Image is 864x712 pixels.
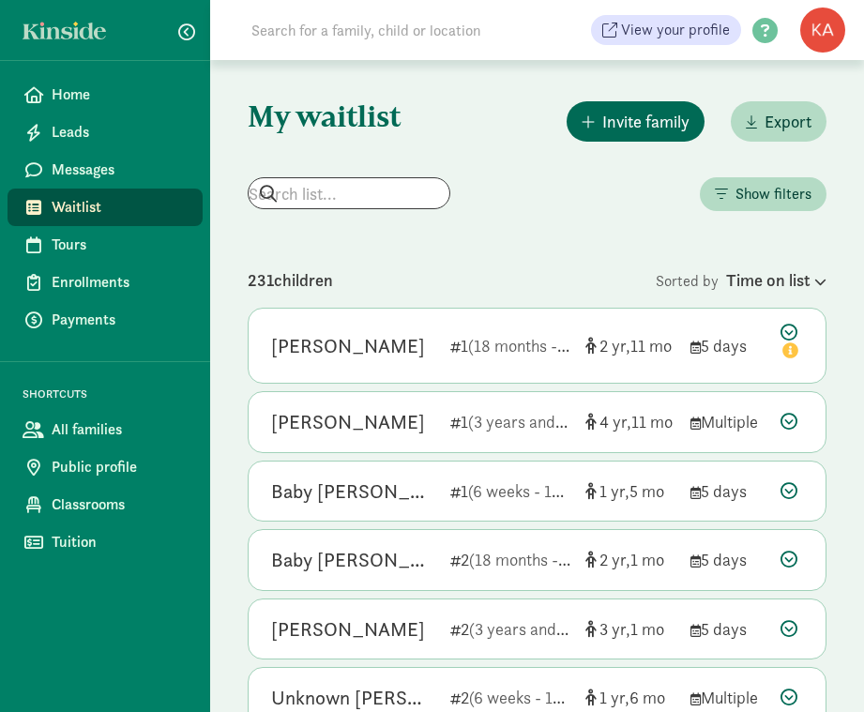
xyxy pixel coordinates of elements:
span: (3 years and older) [468,411,600,432]
span: Show filters [735,183,811,205]
span: 2 [599,549,630,570]
span: (6 weeks - 18 months) [468,480,622,502]
span: Tuition [52,531,188,553]
a: Payments [8,301,203,339]
span: Waitlist [52,196,188,219]
span: Payments [52,309,188,331]
div: 5 days [690,333,765,358]
span: 1 [599,687,629,708]
a: View your profile [591,15,741,45]
div: Sorted by [656,267,826,293]
span: Home [52,83,188,106]
h1: My waitlist [248,98,473,135]
div: 1 [450,333,570,358]
span: Enrollments [52,271,188,294]
span: 1 [630,618,664,640]
div: [object Object] [585,547,675,572]
div: Roric Paulman [271,407,425,437]
div: [object Object] [585,685,675,710]
span: 5 [629,480,664,502]
a: Tuition [8,523,203,561]
button: Show filters [700,177,826,211]
div: Honza Paulman [271,614,425,644]
span: Tours [52,234,188,256]
div: Baby Hedrick [271,477,435,507]
button: Export [731,101,826,142]
a: Messages [8,151,203,189]
span: Public profile [52,456,188,478]
div: Multiple [690,685,765,710]
span: 1 [630,549,664,570]
a: Home [8,76,203,114]
input: Search for a family, child or location [240,11,591,49]
span: Leads [52,121,188,144]
a: Leads [8,114,203,151]
span: (6 weeks - 18 months) [469,687,623,708]
a: Waitlist [8,189,203,226]
span: 3 [599,618,630,640]
div: [object Object] [585,333,675,358]
span: Export [765,109,811,134]
a: Public profile [8,448,203,486]
div: Multiple [690,409,765,434]
div: 231 children [248,267,656,293]
a: All families [8,411,203,448]
a: Enrollments [8,264,203,301]
div: Baby Ray [271,545,435,575]
div: [object Object] [585,616,675,642]
div: 5 days [690,478,765,504]
div: [object Object] [585,409,675,434]
span: Classrooms [52,493,188,516]
div: 5 days [690,616,765,642]
span: 6 [629,687,665,708]
iframe: Chat Widget [770,622,864,712]
div: 1 [450,409,570,434]
span: All families [52,418,188,441]
span: (18 months - 3 years) [468,335,617,356]
div: 1 [450,478,570,504]
div: Emery Smith [271,331,425,361]
span: Invite family [602,109,690,134]
button: Invite family [567,101,705,142]
span: 4 [599,411,631,432]
div: Time on list [726,267,826,293]
div: 2 [450,616,570,642]
span: View your profile [621,19,730,41]
span: 11 [630,335,672,356]
span: 11 [631,411,673,432]
div: 2 [450,685,570,710]
span: (3 years and older) [469,618,601,640]
a: Classrooms [8,486,203,523]
div: [object Object] [585,478,675,504]
span: (18 months - 3 years) [469,549,618,570]
input: Search list... [249,178,449,208]
span: Messages [52,159,188,181]
span: 2 [599,335,630,356]
div: 2 [450,547,570,572]
span: 1 [599,480,629,502]
a: Tours [8,226,203,264]
div: 5 days [690,547,765,572]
